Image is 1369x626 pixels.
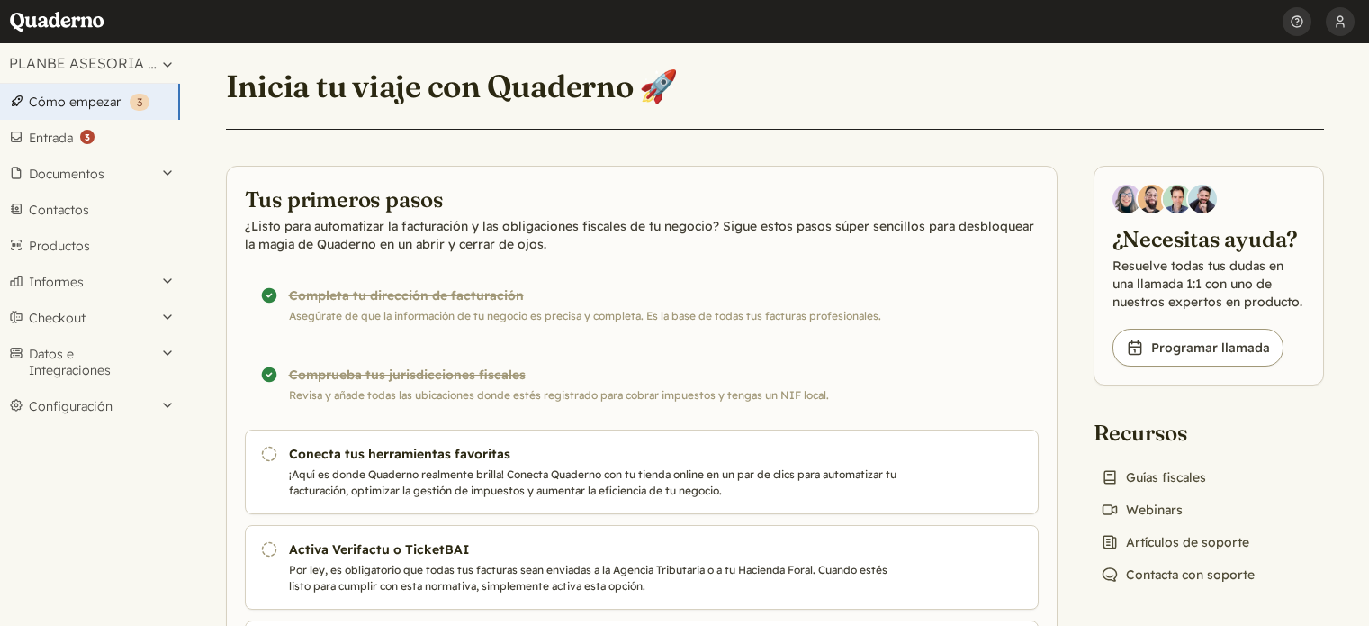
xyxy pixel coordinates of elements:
p: ¡Aquí es donde Quaderno realmente brilla! Conecta Quaderno con tu tienda online en un par de clic... [289,467,903,499]
h2: Recursos [1094,418,1262,447]
a: Webinars [1094,497,1190,522]
h3: Conecta tus herramientas favoritas [289,445,903,463]
img: Diana Carrasco, Account Executive at Quaderno [1112,185,1141,213]
p: Por ley, es obligatorio que todas tus facturas sean enviadas a la Agencia Tributaria o a tu Hacie... [289,562,903,594]
a: Programar llamada [1112,329,1283,367]
img: Jairo Fumero, Account Executive at Quaderno [1138,185,1166,213]
h3: Activa Verifactu o TicketBAI [289,540,903,558]
a: Conecta tus herramientas favoritas ¡Aquí es donde Quaderno realmente brilla! Conecta Quaderno con... [245,430,1039,514]
img: Javier Rubio, DevRel at Quaderno [1188,185,1217,213]
a: Contacta con soporte [1094,562,1262,587]
img: Ivo Oltmans, Business Developer at Quaderno [1163,185,1192,213]
h2: ¿Necesitas ayuda? [1112,224,1305,253]
a: Activa Verifactu o TicketBAI Por ley, es obligatorio que todas tus facturas sean enviadas a la Ag... [245,525,1039,610]
h1: Inicia tu viaje con Quaderno 🚀 [226,67,679,106]
span: 3 [137,95,142,109]
p: Resuelve todas tus dudas en una llamada 1:1 con uno de nuestros expertos en producto. [1112,257,1305,311]
a: Guías fiscales [1094,465,1213,490]
h2: Tus primeros pasos [245,185,1039,213]
strong: 3 [80,130,95,144]
p: ¿Listo para automatizar la facturación y las obligaciones fiscales de tu negocio? Sigue estos pas... [245,217,1039,253]
a: Artículos de soporte [1094,530,1256,555]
